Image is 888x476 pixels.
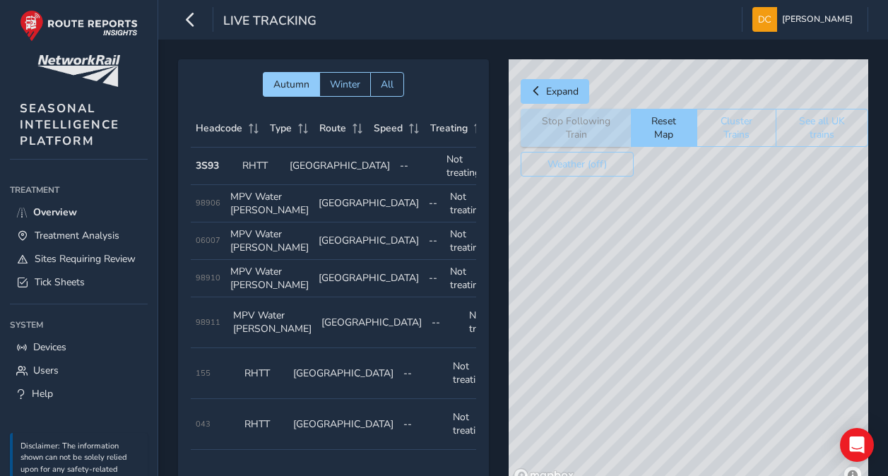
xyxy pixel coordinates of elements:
[239,348,288,399] td: RHTT
[285,148,395,185] td: [GEOGRAPHIC_DATA]
[521,79,589,104] button: Expand
[424,185,445,222] td: --
[697,109,776,147] button: Cluster Trains
[381,78,393,91] span: All
[448,348,497,399] td: Not treating
[35,252,136,266] span: Sites Requiring Review
[196,419,211,429] span: 043
[10,179,148,201] div: Treatment
[398,348,447,399] td: --
[196,198,220,208] span: 98906
[424,222,445,260] td: --
[370,72,404,97] button: All
[223,12,316,32] span: Live Tracking
[10,335,148,359] a: Devices
[782,7,853,32] span: [PERSON_NAME]
[10,270,148,294] a: Tick Sheets
[196,368,211,379] span: 155
[10,314,148,335] div: System
[448,399,497,450] td: Not treating
[521,152,634,177] button: Weather (off)
[430,121,468,135] span: Treating
[10,382,148,405] a: Help
[319,72,370,97] button: Winter
[288,399,398,450] td: [GEOGRAPHIC_DATA]
[631,109,697,147] button: Reset Map
[288,348,398,399] td: [GEOGRAPHIC_DATA]
[445,222,489,260] td: Not treating
[263,72,319,97] button: Autumn
[225,260,314,297] td: MPV Water [PERSON_NAME]
[395,148,442,185] td: --
[20,10,138,42] img: rr logo
[237,148,285,185] td: RHTT
[225,222,314,260] td: MPV Water [PERSON_NAME]
[374,121,403,135] span: Speed
[33,206,77,219] span: Overview
[319,121,346,135] span: Route
[10,224,148,247] a: Treatment Analysis
[20,100,119,149] span: SEASONAL INTELLIGENCE PLATFORM
[840,428,874,462] div: Open Intercom Messenger
[427,297,464,348] td: --
[314,222,424,260] td: [GEOGRAPHIC_DATA]
[752,7,858,32] button: [PERSON_NAME]
[196,317,220,328] span: 98911
[752,7,777,32] img: diamond-layout
[225,185,314,222] td: MPV Water [PERSON_NAME]
[273,78,309,91] span: Autumn
[196,273,220,283] span: 98910
[33,364,59,377] span: Users
[424,260,445,297] td: --
[196,159,219,172] strong: 3S93
[464,297,508,348] td: Not treating
[330,78,360,91] span: Winter
[316,297,427,348] td: [GEOGRAPHIC_DATA]
[10,359,148,382] a: Users
[196,121,242,135] span: Headcode
[398,399,447,450] td: --
[442,148,489,185] td: Not treating
[35,229,119,242] span: Treatment Analysis
[10,201,148,224] a: Overview
[35,275,85,289] span: Tick Sheets
[33,340,66,354] span: Devices
[37,55,120,87] img: customer logo
[10,247,148,270] a: Sites Requiring Review
[239,399,288,450] td: RHTT
[546,85,579,98] span: Expand
[314,260,424,297] td: [GEOGRAPHIC_DATA]
[196,235,220,246] span: 06007
[776,109,868,147] button: See all UK trains
[445,260,489,297] td: Not treating
[32,387,53,400] span: Help
[228,297,316,348] td: MPV Water [PERSON_NAME]
[445,185,489,222] td: Not treating
[270,121,292,135] span: Type
[314,185,424,222] td: [GEOGRAPHIC_DATA]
